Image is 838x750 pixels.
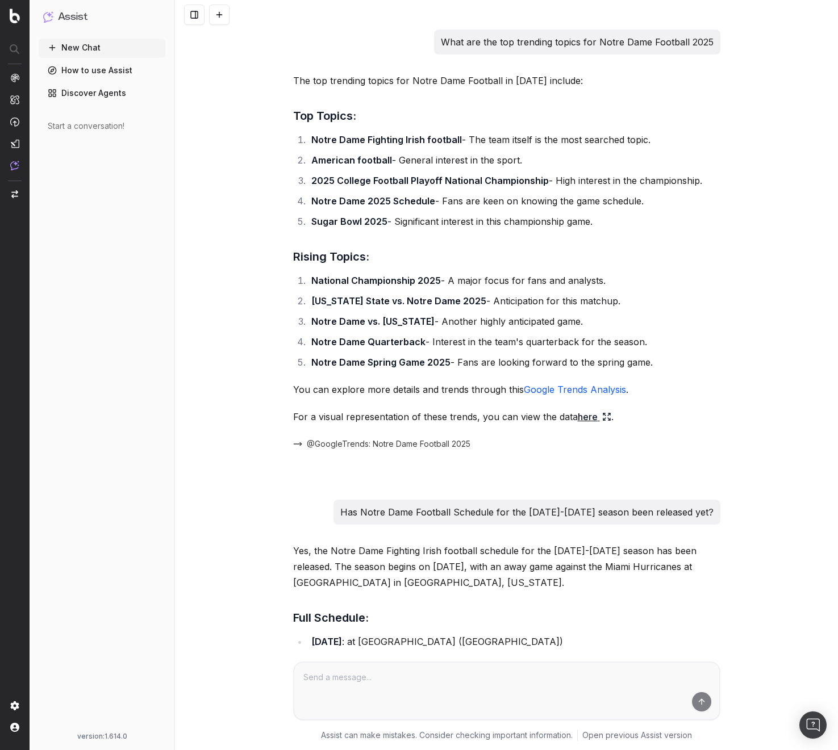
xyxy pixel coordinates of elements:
[441,34,714,50] p: What are the top trending topics for Notre Dame Football 2025
[58,9,87,25] h1: Assist
[308,273,720,288] li: - A major focus for fans and analysts.
[308,354,720,370] li: - Fans are looking forward to the spring game.
[311,195,435,207] strong: Notre Dame 2025 Schedule
[293,248,720,266] h3: Rising Topics:
[311,316,435,327] strong: Notre Dame vs. [US_STATE]
[10,117,19,127] img: Activation
[293,438,484,450] button: @GoogleTrends: Notre Dame Football 2025
[39,39,165,57] button: New Chat
[10,723,19,732] img: My account
[311,275,441,286] strong: National Championship 2025
[799,711,827,739] div: Open Intercom Messenger
[10,9,20,23] img: Botify logo
[43,732,161,741] div: version: 1.614.0
[308,193,720,209] li: - Fans are keen on knowing the game schedule.
[308,213,720,229] li: - Significant interest in this championship game.
[311,216,387,227] strong: Sugar Bowl 2025
[10,95,19,104] img: Intelligence
[308,334,720,350] li: - Interest in the team's quarterback for the season.
[311,295,486,307] strong: [US_STATE] State vs. Notre Dame 2025
[308,313,720,329] li: - Another highly anticipated game.
[582,730,692,741] a: Open previous Assist version
[293,543,720,590] p: Yes, the Notre Dame Fighting Irish football schedule for the [DATE]-[DATE] season has been releas...
[308,634,720,650] li: : at [GEOGRAPHIC_DATA] ([GEOGRAPHIC_DATA])
[39,84,165,102] a: Discover Agents
[293,609,720,627] h3: Full Schedule:
[43,11,53,22] img: Assist
[321,730,573,741] p: Assist can make mistakes. Consider checking important information.
[311,357,451,368] strong: Notre Dame Spring Game 2025
[311,636,342,647] strong: [DATE]
[578,409,611,425] a: here
[308,173,720,188] li: - High interest in the championship.
[293,107,720,125] h3: Top Topics:
[311,134,462,145] strong: Notre Dame Fighting Irish football
[48,120,156,132] div: Start a conversation!
[340,504,714,520] p: Has Notre Dame Football Schedule for the [DATE]-[DATE] season been released yet?
[307,438,470,450] span: @GoogleTrends: Notre Dame Football 2025
[10,139,19,148] img: Studio
[293,382,720,397] p: You can explore more details and trends through this .
[293,73,720,89] p: The top trending topics for Notre Dame Football in [DATE] include:
[311,154,392,166] strong: American football
[293,409,720,425] p: For a visual representation of these trends, you can view the data .
[311,336,426,347] strong: Notre Dame Quarterback
[10,701,19,710] img: Setting
[308,293,720,309] li: - Anticipation for this matchup.
[308,132,720,148] li: - The team itself is the most searched topic.
[10,161,19,170] img: Assist
[11,190,18,198] img: Switch project
[311,175,549,186] strong: 2025 College Football Playoff National Championship
[39,61,165,79] a: How to use Assist
[524,384,626,395] a: Google Trends Analysis
[10,73,19,82] img: Analytics
[43,9,161,25] button: Assist
[308,152,720,168] li: - General interest in the sport.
